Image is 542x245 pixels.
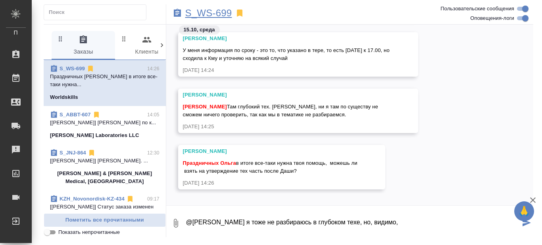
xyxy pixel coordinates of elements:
[183,104,227,110] span: [PERSON_NAME]
[92,111,100,119] svg: Отписаться
[185,9,232,17] a: S_WS-699
[50,203,160,219] p: [[PERSON_NAME]] Статус заказа изменен ...
[147,195,160,203] p: 09:17
[44,190,166,236] div: KZH_Novonordisk-KZ-43409:17[[PERSON_NAME]] Статус заказа изменен ...Novonordisk KZ
[183,160,357,174] span: в итоге все-таки нужна твоя помощь, можешь ли взять на утверждение тех часть после Даши?
[44,60,166,106] div: S_WS-69914:26Праздничных [PERSON_NAME] в итоге все-таки нужна...Worldskills
[50,73,160,89] p: Праздничных [PERSON_NAME] в итоге все-таки нужна...
[147,65,160,73] p: 14:26
[56,35,110,57] span: Заказы
[6,25,26,41] a: П
[50,93,78,101] p: Worldskills
[183,147,357,155] div: [PERSON_NAME]
[50,119,160,127] p: [[PERSON_NAME]] [PERSON_NAME] по к...
[58,228,120,236] span: Показать непрочитанные
[517,203,531,220] span: 🙏
[183,91,391,99] div: [PERSON_NAME]
[44,144,166,190] div: S_JNJ-86412:30[[PERSON_NAME]] [PERSON_NAME]. ...[PERSON_NAME] & [PERSON_NAME] Medical, [GEOGRAPHI...
[183,66,391,74] div: [DATE] 14:24
[48,216,161,225] span: Пометить все прочитанными
[183,123,391,131] div: [DATE] 14:25
[60,196,125,202] a: KZH_Novonordisk-KZ-434
[514,201,534,221] button: 🙏
[50,131,139,139] p: [PERSON_NAME] Laboratories LLC
[120,35,174,57] span: Клиенты
[183,104,380,118] span: Там глубокий тех. [PERSON_NAME], ни я там по существу не сможем ничего проверить, так как мы в те...
[50,170,160,185] p: [PERSON_NAME] & [PERSON_NAME] Medical, [GEOGRAPHIC_DATA]
[470,14,514,22] span: Оповещения-логи
[183,179,357,187] div: [DATE] 14:26
[147,111,160,119] p: 14:05
[49,7,146,18] input: Поиск
[147,149,160,157] p: 12:30
[120,35,128,42] svg: Зажми и перетащи, чтобы поменять порядок вкладок
[44,213,166,227] button: Пометить все прочитанными
[184,26,215,34] p: 15.10, среда
[50,157,160,165] p: [[PERSON_NAME]] [PERSON_NAME]. ...
[10,29,22,37] span: П
[440,5,514,13] span: Пользовательские сообщения
[60,66,85,71] a: S_WS-699
[183,47,391,61] span: У меня информация по сроку - это то, что указано в тере, то есть [DATE] к 17.00, но сходила к Кму...
[60,112,91,118] a: S_ABBT-607
[183,160,236,166] span: Праздничных Ольга
[60,150,86,156] a: S_JNJ-864
[86,65,94,73] svg: Отписаться
[44,106,166,144] div: S_ABBT-60714:05[[PERSON_NAME]] [PERSON_NAME] по к...[PERSON_NAME] Laboratories LLC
